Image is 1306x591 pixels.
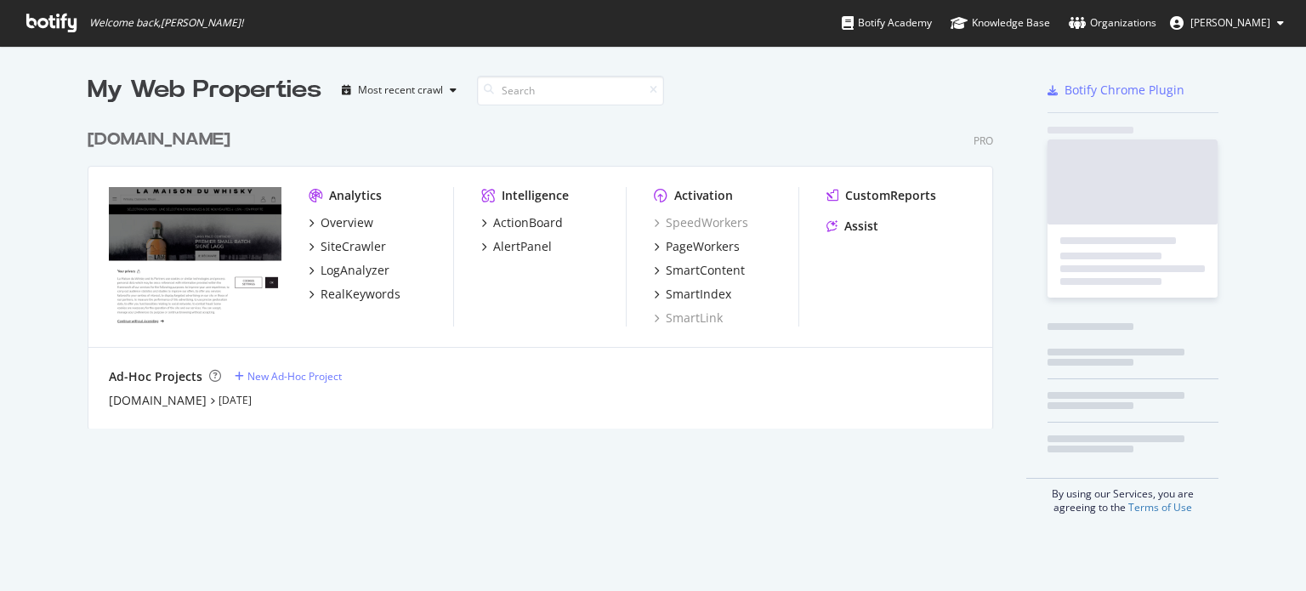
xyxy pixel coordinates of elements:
div: CustomReports [845,187,936,204]
div: RealKeywords [321,286,400,303]
div: By using our Services, you are agreeing to the [1026,478,1218,514]
div: Pro [974,134,993,148]
div: SmartContent [666,262,745,279]
a: SpeedWorkers [654,214,748,231]
input: Search [477,76,664,105]
a: SmartContent [654,262,745,279]
div: Ad-Hoc Projects [109,368,202,385]
div: LogAnalyzer [321,262,389,279]
div: Knowledge Base [951,14,1050,31]
div: Overview [321,214,373,231]
span: Quentin JEZEQUEL [1190,15,1270,30]
a: ActionBoard [481,214,563,231]
a: [DOMAIN_NAME] [109,392,207,409]
div: ActionBoard [493,214,563,231]
div: Activation [674,187,733,204]
a: [DATE] [219,393,252,407]
div: PageWorkers [666,238,740,255]
a: SiteCrawler [309,238,386,255]
a: PageWorkers [654,238,740,255]
div: Organizations [1069,14,1156,31]
a: Assist [826,218,878,235]
div: grid [88,107,1007,429]
a: Overview [309,214,373,231]
img: whisky.fr [109,187,281,325]
div: Botify Academy [842,14,932,31]
a: Botify Chrome Plugin [1048,82,1184,99]
div: SiteCrawler [321,238,386,255]
div: AlertPanel [493,238,552,255]
span: Welcome back, [PERSON_NAME] ! [89,16,243,30]
div: Most recent crawl [358,85,443,95]
a: CustomReports [826,187,936,204]
div: [DOMAIN_NAME] [88,128,230,152]
a: New Ad-Hoc Project [235,369,342,384]
a: [DOMAIN_NAME] [88,128,237,152]
button: [PERSON_NAME] [1156,9,1297,37]
div: New Ad-Hoc Project [247,369,342,384]
a: RealKeywords [309,286,400,303]
button: Most recent crawl [335,77,463,104]
a: AlertPanel [481,238,552,255]
div: My Web Properties [88,73,321,107]
a: SmartLink [654,310,723,327]
div: Analytics [329,187,382,204]
div: SmartIndex [666,286,731,303]
div: Intelligence [502,187,569,204]
a: Terms of Use [1128,500,1192,514]
div: Botify Chrome Plugin [1065,82,1184,99]
div: Assist [844,218,878,235]
a: LogAnalyzer [309,262,389,279]
a: SmartIndex [654,286,731,303]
